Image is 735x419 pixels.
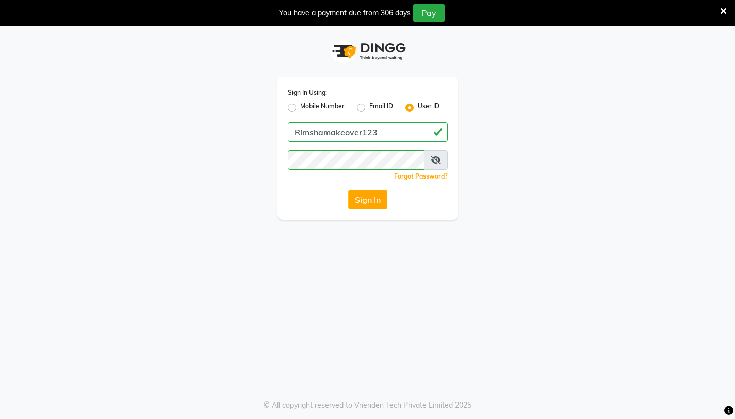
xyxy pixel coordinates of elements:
button: Sign In [348,190,387,209]
input: Username [288,150,424,170]
a: Forgot Password? [394,172,448,180]
label: Sign In Using: [288,88,327,98]
div: You have a payment due from 306 days [279,8,411,19]
button: Pay [413,4,445,22]
label: Mobile Number [300,102,345,114]
img: logo1.svg [326,36,409,67]
input: Username [288,122,448,142]
label: User ID [418,102,439,114]
label: Email ID [369,102,393,114]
